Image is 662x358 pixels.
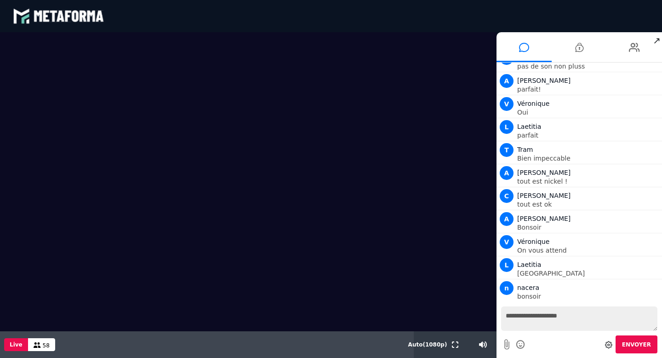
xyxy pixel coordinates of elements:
span: V [500,97,514,111]
span: V [500,235,514,249]
p: pas de son non pluss [517,63,660,69]
span: [PERSON_NAME] [517,169,571,176]
span: [PERSON_NAME] [517,77,571,84]
span: Véronique [517,100,549,107]
span: A [500,166,514,180]
span: Tram [517,146,533,153]
p: Bonsoir [517,224,660,231]
span: L [500,120,514,134]
span: Envoyer [622,341,651,348]
span: Laetitia [517,123,541,130]
button: Live [4,338,28,351]
button: Auto(1080p) [406,331,449,358]
span: [PERSON_NAME] [517,192,571,199]
p: parfait [517,132,660,139]
span: [PERSON_NAME] [517,215,571,222]
span: T [500,143,514,157]
p: [GEOGRAPHIC_DATA] [517,270,660,277]
span: A [500,74,514,88]
span: A [500,212,514,226]
span: 58 [43,342,50,349]
span: L [500,258,514,272]
span: ↗ [651,32,662,49]
span: Auto ( 1080 p) [408,341,447,348]
span: nacera [517,284,539,291]
span: Véronique [517,238,549,245]
span: Laetitia [517,261,541,268]
p: Oui [517,109,660,115]
p: tout est ok [517,201,660,208]
p: On vous attend [517,247,660,254]
span: C [500,189,514,203]
p: parfait! [517,86,660,92]
p: bonsoir [517,293,660,300]
p: tout est nickel ! [517,178,660,185]
button: Envoyer [616,335,657,353]
p: Bien impeccable [517,155,660,162]
span: n [500,281,514,295]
